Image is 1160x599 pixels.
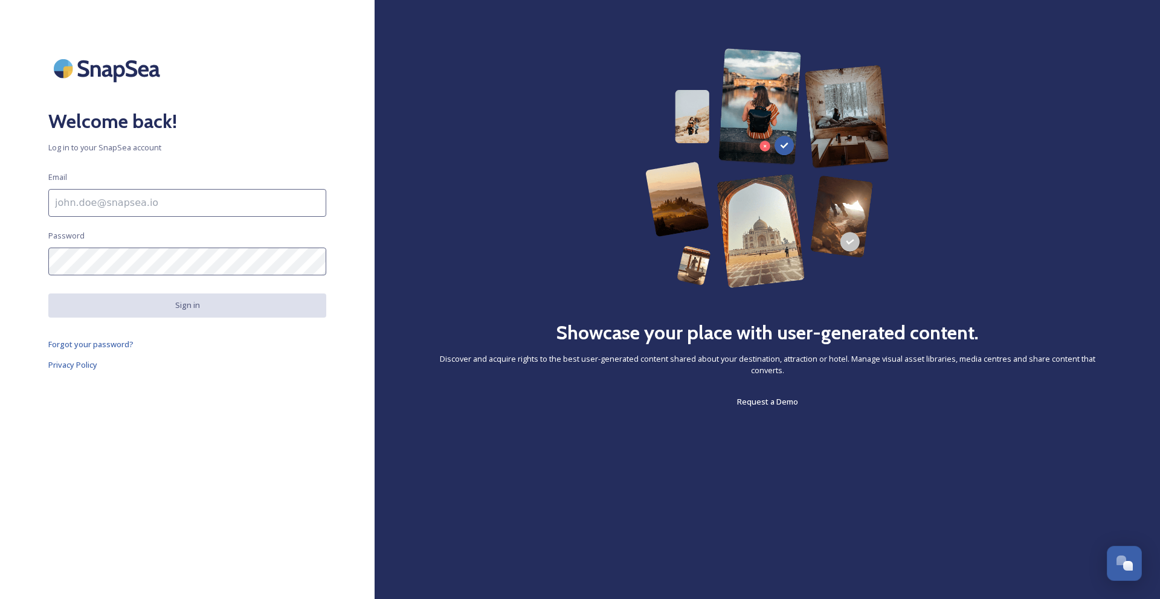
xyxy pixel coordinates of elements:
span: Log in to your SnapSea account [48,142,326,153]
a: Forgot your password? [48,337,326,351]
a: Privacy Policy [48,357,326,372]
span: Request a Demo [737,396,798,407]
span: Email [48,171,67,183]
img: SnapSea Logo [48,48,169,89]
span: Forgot your password? [48,339,134,350]
button: Sign in [48,293,326,317]
img: 63b42ca75bacad526042e722_Group%20154-p-800.png [645,48,890,288]
span: Password [48,230,85,242]
h2: Showcase your place with user-generated content. [556,318,979,347]
input: john.doe@snapsea.io [48,189,326,217]
span: Privacy Policy [48,359,97,370]
a: Request a Demo [737,394,798,409]
h2: Welcome back! [48,107,326,136]
span: Discover and acquire rights to the best user-generated content shared about your destination, att... [423,353,1112,376]
button: Open Chat [1107,546,1142,581]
